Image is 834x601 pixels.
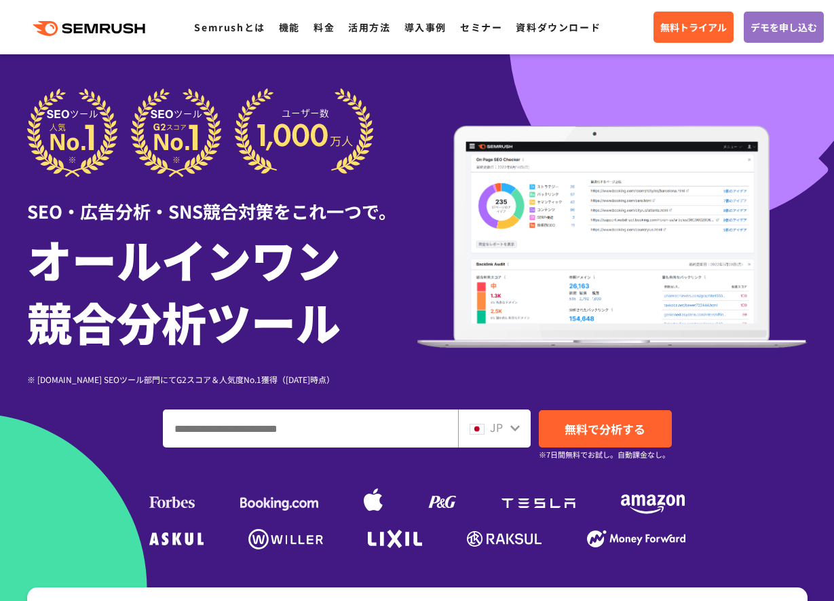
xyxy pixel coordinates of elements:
a: 機能 [279,20,300,34]
a: 無料で分析する [539,410,672,448]
a: 資料ダウンロード [516,20,601,34]
span: JP [490,419,503,435]
a: 活用方法 [348,20,390,34]
span: 無料トライアル [660,20,727,35]
h1: オールインワン 競合分析ツール [27,227,417,352]
a: デモを申し込む [744,12,824,43]
a: セミナー [460,20,502,34]
a: Semrushとは [194,20,265,34]
div: ※ [DOMAIN_NAME] SEOツール部門にてG2スコア＆人気度No.1獲得（[DATE]時点） [27,373,417,386]
span: デモを申し込む [751,20,817,35]
a: 導入事例 [404,20,447,34]
a: 無料トライアル [653,12,734,43]
span: 無料で分析する [565,420,645,437]
input: ドメイン、キーワードまたはURLを入力してください [164,410,457,447]
a: 料金 [314,20,335,34]
small: ※7日間無料でお試し。自動課金なし。 [539,448,670,461]
div: SEO・広告分析・SNS競合対策をこれ一つで。 [27,177,417,224]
